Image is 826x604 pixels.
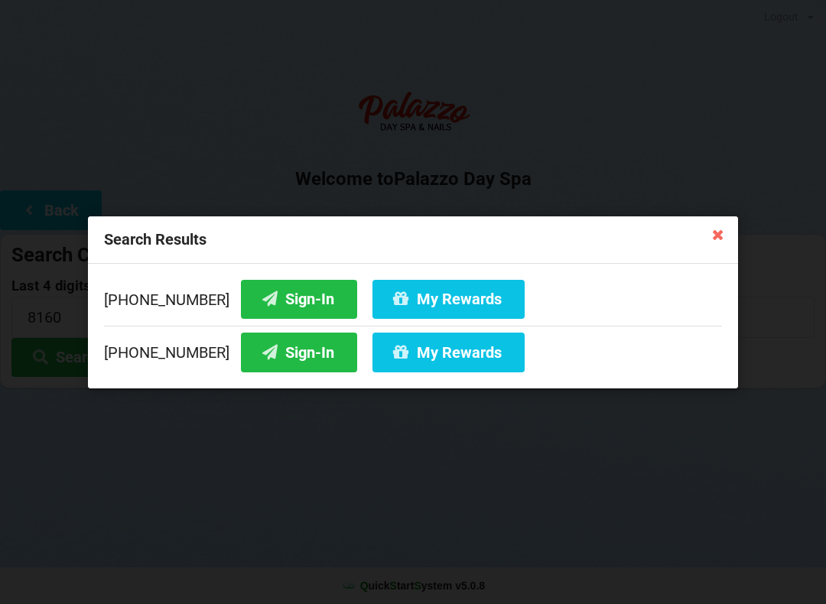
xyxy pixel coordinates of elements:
div: [PHONE_NUMBER] [104,325,722,372]
div: Search Results [88,216,738,264]
div: [PHONE_NUMBER] [104,279,722,325]
button: Sign-In [241,333,357,372]
button: Sign-In [241,279,357,318]
button: My Rewards [372,333,525,372]
button: My Rewards [372,279,525,318]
